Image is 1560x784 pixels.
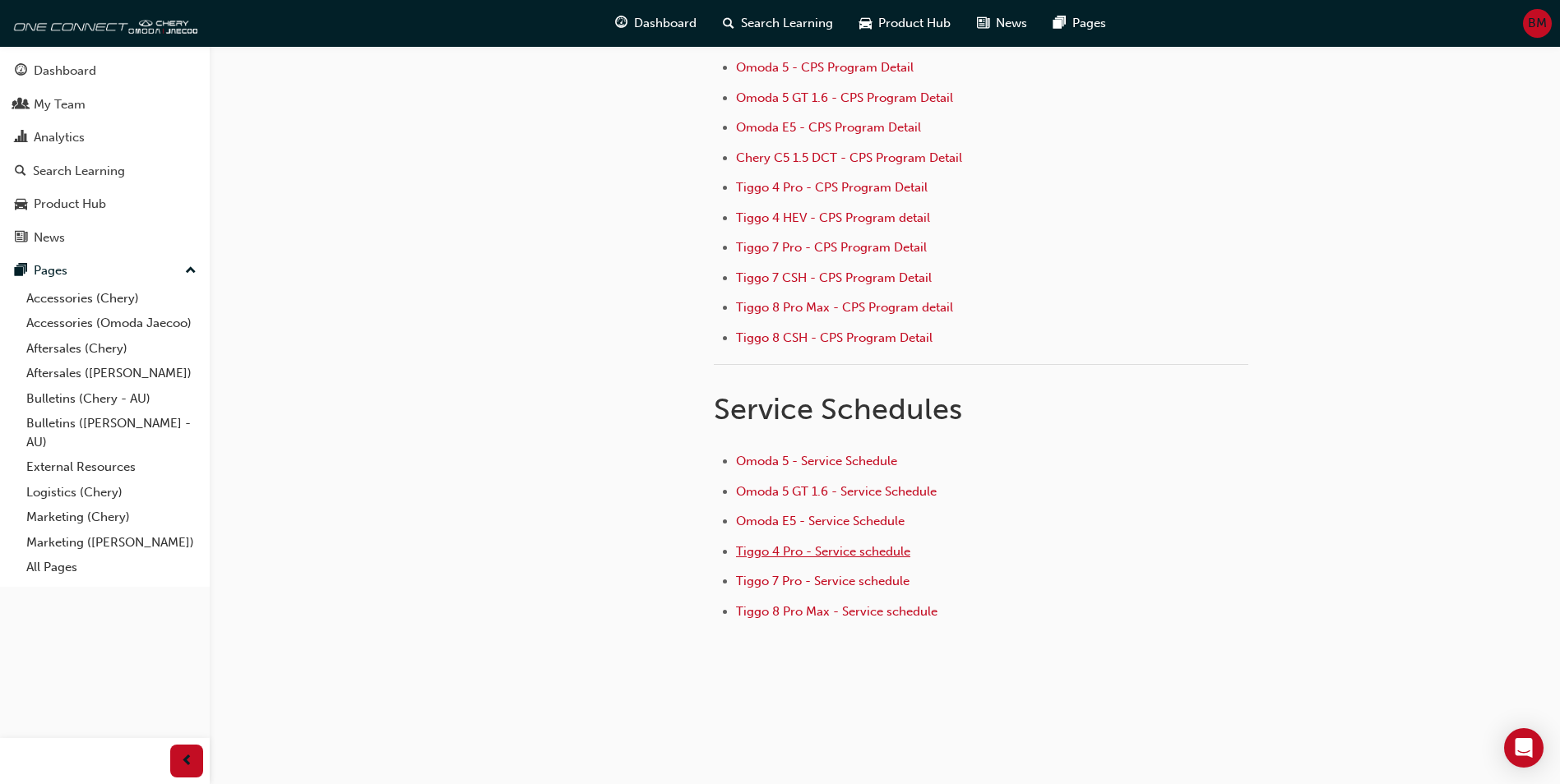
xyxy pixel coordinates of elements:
[15,98,27,113] span: people-icon
[20,386,203,412] a: Bulletins (Chery - AU)
[34,261,67,280] div: Pages
[736,150,962,165] a: Chery C5 1.5 DCT - CPS Program Detail
[20,361,203,386] a: Aftersales ([PERSON_NAME])
[15,131,27,145] span: chart-icon
[964,7,1040,40] a: news-iconNews
[615,13,627,34] span: guage-icon
[736,300,953,315] a: Tiggo 8 Pro Max - CPS Program detail
[181,751,193,772] span: prev-icon
[602,7,710,40] a: guage-iconDashboard
[736,180,928,195] a: Tiggo 4 Pro - CPS Program Detail
[7,189,203,219] a: Product Hub
[7,256,203,286] button: Pages
[736,454,897,468] a: Omoda 5 - Service Schedule
[1504,728,1544,768] div: Open Intercom Messenger
[7,223,203,253] a: News
[736,120,921,135] a: Omoda E5 - CPS Program Detail
[20,411,203,454] a: Bulletins ([PERSON_NAME] - AU)
[15,197,27,212] span: car-icon
[15,264,27,279] span: pages-icon
[996,14,1027,33] span: News
[736,544,910,559] a: Tiggo 4 Pro - Service schedule
[7,122,203,153] a: Analytics
[34,128,85,147] div: Analytics
[20,336,203,362] a: Aftersales (Chery)
[736,514,905,528] a: Omoda E5 - Service Schedule
[736,574,910,588] a: Tiggo 7 Pro - Service schedule
[15,164,26,179] span: search-icon
[20,505,203,530] a: Marketing (Chery)
[736,210,930,225] a: Tiggo 4 HEV - CPS Program detail
[723,13,734,34] span: search-icon
[20,286,203,311] a: Accessories (Chery)
[1528,14,1547,33] span: BM
[34,95,86,114] div: My Team
[736,240,927,255] a: Tiggo 7 Pro - CPS Program Detail
[34,62,96,81] div: Dashboard
[977,13,989,34] span: news-icon
[15,231,27,246] span: news-icon
[7,53,203,256] button: DashboardMy TeamAnalyticsSearch LearningProduct HubNews
[20,311,203,336] a: Accessories (Omoda Jaecoo)
[736,270,932,285] a: Tiggo 7 CSH - CPS Program Detail
[20,480,203,505] a: Logistics (Chery)
[878,14,951,33] span: Product Hub
[8,7,197,39] img: oneconnect
[20,454,203,480] a: External Resources
[34,228,65,247] div: News
[736,330,933,345] a: Tiggo 8 CSH - CPS Program Detail
[33,162,125,181] div: Search Learning
[736,90,953,105] a: Omoda 5 GT 1.6 - CPS Program Detail
[7,56,203,86] a: Dashboard
[714,391,962,427] span: Service Schedules
[34,195,106,214] div: Product Hub
[710,7,846,40] a: search-iconSearch Learning
[20,555,203,580] a: All Pages
[1072,14,1106,33] span: Pages
[846,7,964,40] a: car-iconProduct Hub
[1053,13,1066,34] span: pages-icon
[736,60,914,75] a: Omoda 5 - CPS Program Detail
[736,484,937,499] a: Omoda 5 GT 1.6 - Service Schedule
[185,261,197,282] span: up-icon
[7,90,203,120] a: My Team
[1040,7,1119,40] a: pages-iconPages
[859,13,872,34] span: car-icon
[7,156,203,187] a: Search Learning
[741,14,833,33] span: Search Learning
[736,604,937,619] a: Tiggo 8 Pro Max - Service schedule
[634,14,697,33] span: Dashboard
[15,64,27,79] span: guage-icon
[1523,9,1552,38] button: BM
[20,530,203,556] a: Marketing ([PERSON_NAME])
